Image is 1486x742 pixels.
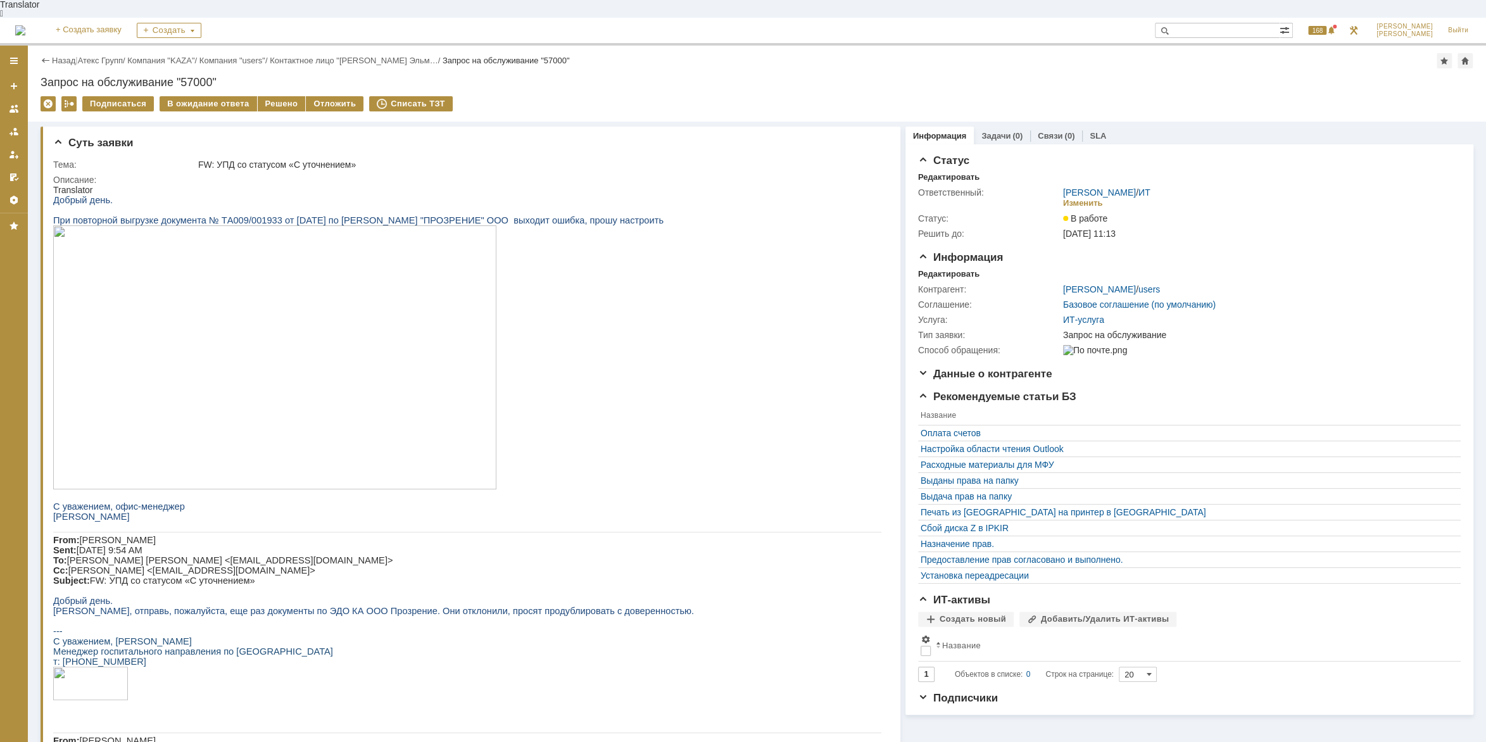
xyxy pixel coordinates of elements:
[921,444,1452,454] a: Настройка области чтения Outlook
[1063,315,1104,325] a: ИТ-услуга
[921,507,1452,517] a: Печать из [GEOGRAPHIC_DATA] на принтер в [GEOGRAPHIC_DATA]
[921,475,1452,486] a: Выданы права на папку
[78,56,123,65] a: Атекс Групп
[1308,26,1326,35] span: 168
[53,160,196,170] div: Тема:
[1064,131,1074,141] div: (0)
[199,56,265,65] a: Компания "users"
[270,56,443,65] div: /
[918,284,1061,294] div: Контрагент:
[4,190,24,210] a: Настройки
[1346,23,1361,38] a: Перейти в интерфейс администратора
[981,131,1011,141] a: Задачи
[918,229,1061,239] div: Решить до:
[41,96,56,111] div: Удалить
[918,368,1052,380] span: Данные о контрагенте
[918,187,1061,198] div: Ответственный:
[918,251,1003,263] span: Информация
[1063,330,1453,340] div: Запрос на обслуживание
[921,428,1452,438] a: Оплата счетов
[1038,131,1062,141] a: Связи
[1138,187,1150,198] a: ИТ
[921,460,1452,470] a: Расходные материалы для МФУ
[4,76,24,96] a: Создать заявку
[1090,131,1106,141] a: SLA
[1063,187,1136,198] a: [PERSON_NAME]
[1063,229,1116,239] span: [DATE] 11:13
[1063,284,1136,294] a: [PERSON_NAME]
[270,56,438,65] a: Контактное лицо "[PERSON_NAME] Эльм…
[1369,18,1440,43] a: [PERSON_NAME][PERSON_NAME]
[199,56,270,65] div: /
[4,144,24,165] a: Мои заявки
[1458,53,1473,68] div: Сделать домашней страницей
[15,25,25,35] a: Перейти на домашнюю страницу
[1063,187,1150,198] div: /
[1376,23,1433,30] span: [PERSON_NAME]
[127,56,199,65] div: /
[4,167,24,187] a: Мои согласования
[918,330,1061,340] div: Тип заявки:
[918,154,969,167] span: Статус
[955,667,1114,682] i: Строк на странице:
[1063,213,1107,223] span: В работе
[918,315,1061,325] div: Услуга:
[26,713,85,723] span: : e.pirogova_2
[921,634,931,645] span: Настройки
[137,23,201,38] div: Создать
[53,137,133,149] span: Суть заявки
[918,391,1076,403] span: Рекомендуемые статьи БЗ
[1063,284,1160,294] div: /
[1063,198,1103,208] div: Изменить
[1376,30,1433,38] span: [PERSON_NAME]
[4,122,24,142] a: Заявки в моей ответственности
[1300,18,1338,43] div: Открыть панель уведомлений
[918,299,1061,310] div: Соглашение:
[198,160,879,170] div: FW: УПД со статусом «С уточнением»
[918,172,979,182] div: Редактировать
[955,670,1023,679] span: Объектов в списке:
[918,692,998,704] span: Подписчики
[41,76,1473,89] div: Запрос на обслуживание "57000"
[921,491,1452,501] div: Выдача прав на папку
[918,594,990,606] span: ИТ-активы
[367,30,610,41] span: "ПРОЗРЕНИЕ" ООО выходит ошибка, прошу настроить
[98,571,255,581] a: [EMAIL_ADDRESS][DOMAIN_NAME]
[168,30,365,41] span: ТA009/001933 от [DATE] по [PERSON_NAME]
[942,641,981,650] div: Название
[921,555,1452,565] a: Предоставление прав согласовано и выполнено.
[127,56,194,65] a: Компания "KAZA"
[918,213,1061,223] div: Статус:
[53,175,882,185] div: Описание:
[921,570,1452,581] a: Установка переадресации
[1280,23,1292,35] span: Расширенный поиск
[933,632,1454,662] th: Название
[52,56,75,65] a: Назад
[75,55,77,65] div: |
[1138,284,1160,294] a: users
[1440,18,1476,43] a: Выйти
[15,25,25,35] img: logo
[4,99,24,119] a: Заявки на командах
[1012,131,1023,141] div: (0)
[443,56,570,65] div: Запрос на обслуживание "57000"
[61,96,77,111] div: Работа с массовостью
[921,539,1452,549] a: Назначение прав.
[1063,299,1216,310] a: Базовое соглашение (по умолчанию)
[48,18,129,43] a: + Создать заявку
[918,408,1454,425] th: Название
[921,523,1452,533] a: Сбой диска Z в IPKIR
[1063,345,1127,355] img: По почте.png
[1026,667,1031,682] div: 0
[78,56,128,65] div: /
[913,131,966,141] a: Информация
